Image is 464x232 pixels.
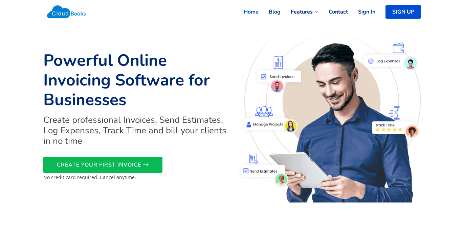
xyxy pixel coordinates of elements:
a: Sign In [348,4,375,19]
a: Home [234,4,259,19]
img: Cloudbooks Logo [43,2,90,22]
a: Features [281,4,318,19]
h2: Create professional Invoices, Send Estimates, Log Expenses, Track Time and bill your clients in n... [43,115,228,147]
span: Features [291,8,313,16]
h1: Powerful Online Invoicing Software for Businesses [43,51,228,110]
a: Contact [318,4,348,19]
a: Blog [259,4,281,19]
a: SIGN UP [385,5,421,19]
a: CREATE YOUR FIRST INVOICE [43,157,162,173]
small: No credit card required. Cancel anytime. [43,174,136,180]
